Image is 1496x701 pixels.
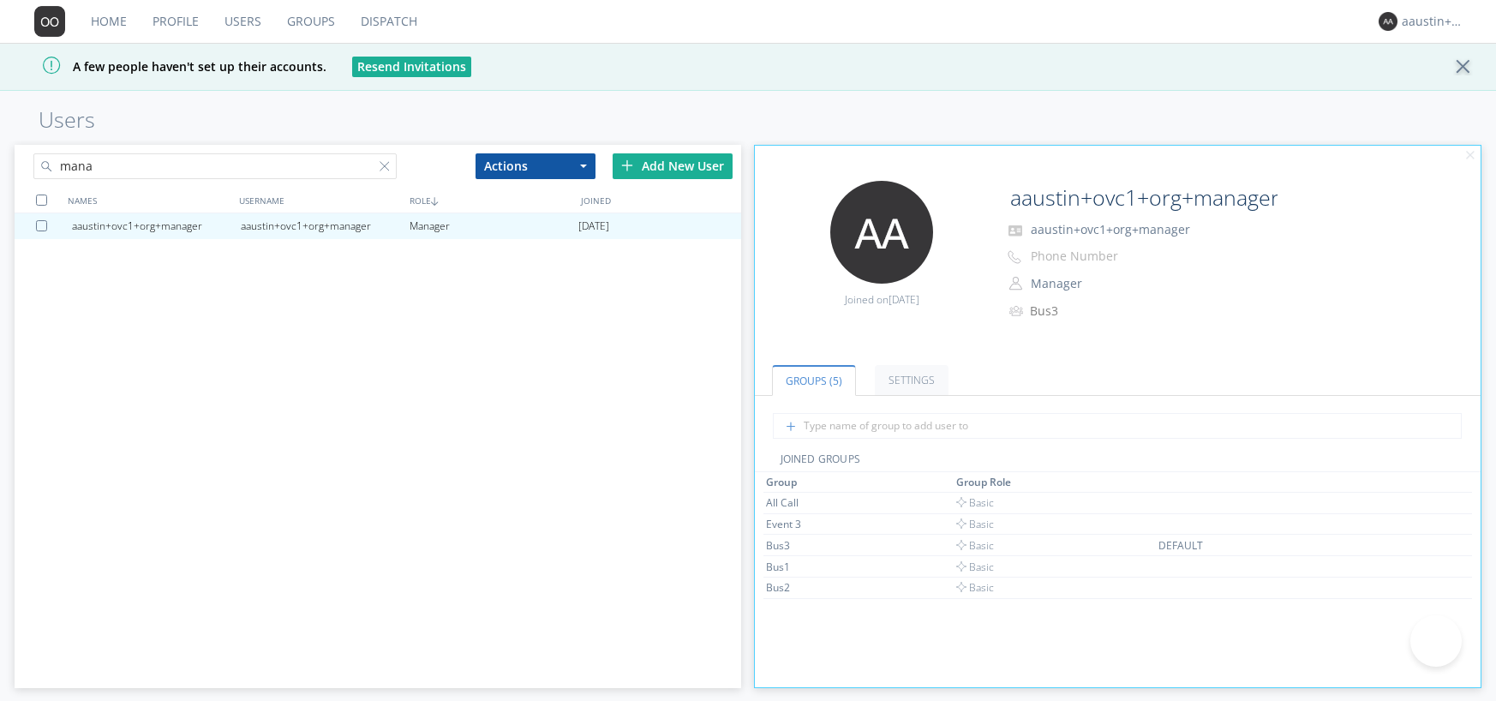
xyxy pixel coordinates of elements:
div: DEFAULT [1158,538,1287,553]
div: JOINED GROUPS [755,452,1481,472]
span: [DATE] [889,292,919,307]
button: Actions [476,153,595,179]
th: Toggle SortBy [763,472,954,493]
a: aaustin+ovc1+org+manageraaustin+ovc1+org+managerManager[DATE] [15,213,740,239]
span: Basic [956,495,994,510]
span: Basic [956,580,994,595]
div: Bus3 [1030,303,1173,320]
img: 373638.png [830,181,933,284]
div: Add New User [613,153,733,179]
img: plus.svg [621,159,633,171]
span: Basic [956,560,994,574]
div: Manager [410,213,578,239]
div: All Call [766,495,895,510]
button: Manager [1025,272,1196,296]
span: aaustin+ovc1+org+manager [1031,221,1190,237]
th: Toggle SortBy [1156,472,1391,493]
div: Bus1 [766,560,895,574]
div: aaustin+ovc1+org+manager [72,213,241,239]
img: phone-outline.svg [1008,250,1021,264]
div: NAMES [63,188,235,213]
div: JOINED [577,188,748,213]
button: Resend Invitations [352,57,471,77]
span: A few people haven't set up their accounts. [13,58,326,75]
div: Bus2 [766,580,895,595]
span: Basic [956,517,994,531]
span: Joined on [845,292,919,307]
iframe: Toggle Customer Support [1410,615,1462,667]
a: Groups (5) [772,365,856,396]
input: Name [1003,181,1280,215]
input: Type name of group to add user to [773,413,1463,439]
div: ROLE [405,188,577,213]
img: 373638.png [34,6,65,37]
img: person-outline.svg [1009,277,1022,291]
div: aaustin+ovc1+org+manager [241,213,410,239]
div: Event 3 [766,517,895,531]
img: icon-alert-users-thin-outline.svg [1009,299,1026,322]
div: USERNAME [235,188,406,213]
input: Search users [33,153,397,179]
img: 373638.png [1379,12,1397,31]
div: Bus3 [766,538,895,553]
img: cancel.svg [1464,150,1476,162]
span: [DATE] [578,213,609,239]
a: Settings [875,365,948,395]
div: aaustin+ovc1+org [1402,13,1466,30]
span: Basic [956,538,994,553]
th: Toggle SortBy [954,472,1156,493]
